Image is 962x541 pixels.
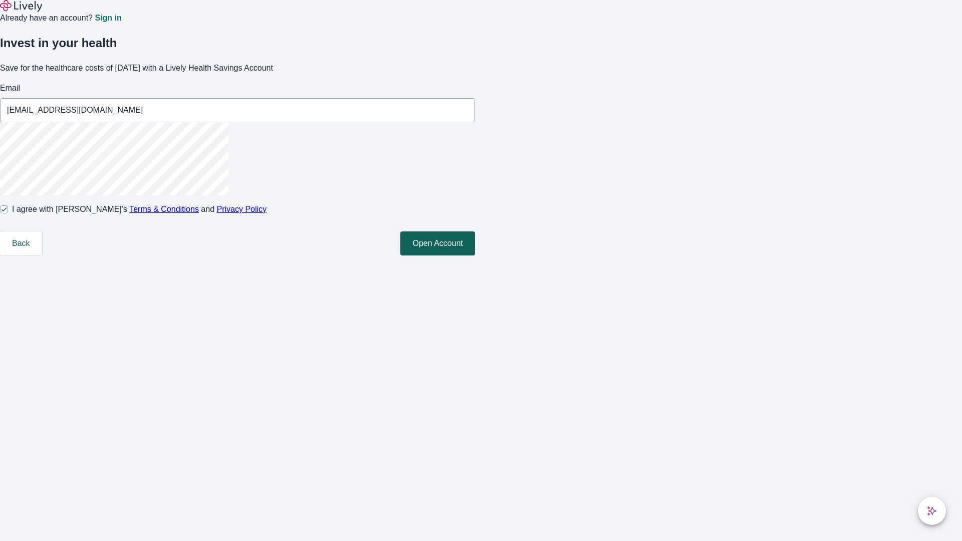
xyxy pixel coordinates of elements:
a: Privacy Policy [217,205,267,213]
button: Open Account [400,231,475,255]
svg: Lively AI Assistant [927,506,937,516]
span: I agree with [PERSON_NAME]’s and [12,203,267,215]
a: Sign in [95,14,121,22]
a: Terms & Conditions [129,205,199,213]
button: chat [918,497,946,525]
